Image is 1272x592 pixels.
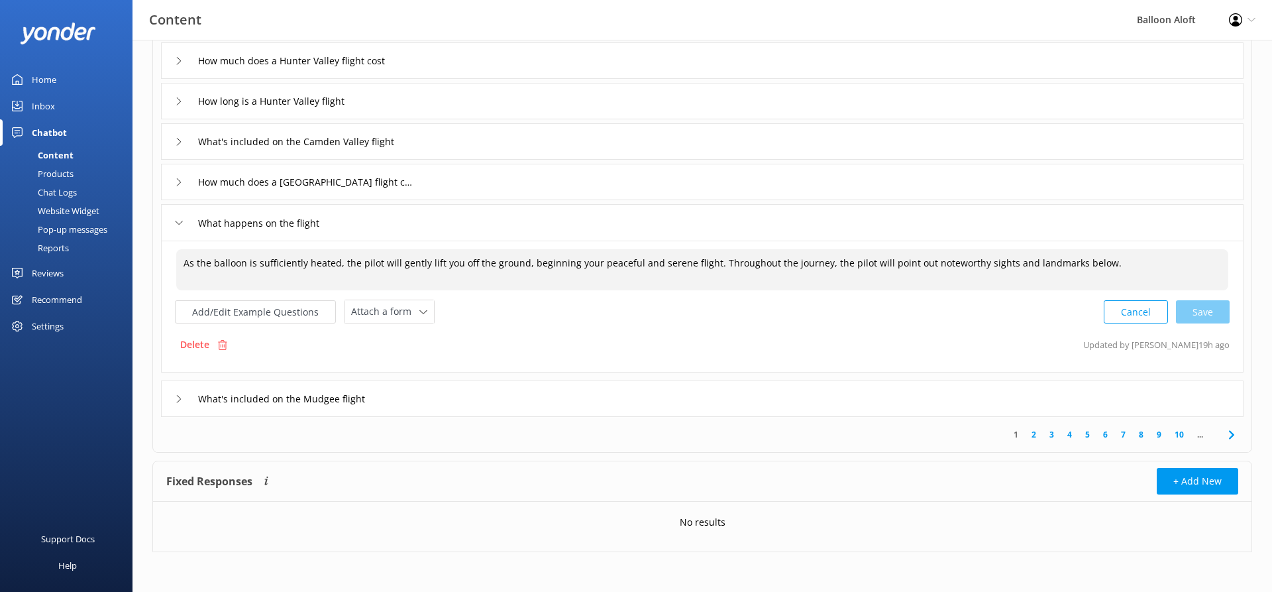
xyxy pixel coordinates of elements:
a: 6 [1096,428,1114,441]
a: 4 [1061,428,1079,441]
div: Settings [32,313,64,339]
p: Delete [180,337,209,352]
a: 10 [1168,428,1191,441]
div: Website Widget [8,202,99,220]
a: Reports [8,239,132,257]
div: Chatbot [32,119,67,146]
p: Updated by [PERSON_NAME] 19h ago [1083,332,1230,357]
p: No results [680,515,725,530]
div: Reports [8,239,69,257]
div: Support Docs [41,526,95,552]
div: Pop-up messages [8,220,107,239]
a: Pop-up messages [8,220,132,239]
div: Content [8,146,74,164]
a: 8 [1132,428,1150,441]
span: Attach a form [351,304,419,319]
span: ... [1191,428,1210,441]
div: Chat Logs [8,183,77,202]
div: Recommend [32,286,82,313]
textarea: As the balloon is sufficiently heated, the pilot will gently lift you off the ground, beginning y... [176,249,1228,290]
button: Add/Edit Example Questions [175,300,336,324]
img: yonder-white-logo.png [20,23,96,44]
h3: Content [149,9,201,30]
div: Products [8,164,74,183]
div: Home [32,66,56,93]
a: 7 [1114,428,1132,441]
a: 1 [1007,428,1025,441]
a: 2 [1025,428,1043,441]
a: Content [8,146,132,164]
h4: Fixed Responses [166,468,252,495]
div: Help [58,552,77,579]
button: + Add New [1157,468,1238,495]
a: Products [8,164,132,183]
a: 9 [1150,428,1168,441]
a: 5 [1079,428,1096,441]
a: Website Widget [8,202,132,220]
button: Cancel [1104,300,1168,324]
div: Inbox [32,93,55,119]
a: 3 [1043,428,1061,441]
div: Reviews [32,260,64,286]
a: Chat Logs [8,183,132,202]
